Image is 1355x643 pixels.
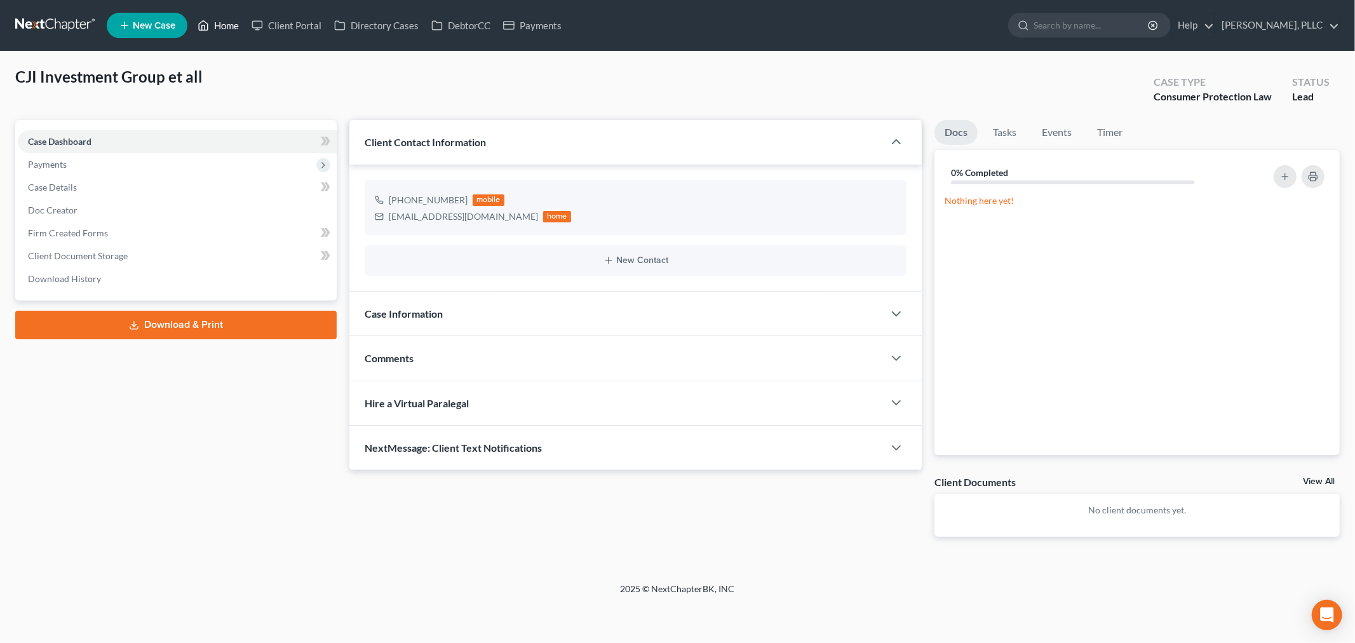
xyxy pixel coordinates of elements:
[1303,477,1335,486] a: View All
[425,14,497,37] a: DebtorCC
[1154,90,1272,104] div: Consumer Protection Law
[18,176,337,199] a: Case Details
[945,504,1330,517] p: No client documents yet.
[1215,14,1339,37] a: [PERSON_NAME], PLLC
[191,14,245,37] a: Home
[133,21,175,30] span: New Case
[365,397,469,409] span: Hire a Virtual Paralegal
[389,210,538,223] div: [EMAIL_ADDRESS][DOMAIN_NAME]
[365,442,542,454] span: NextMessage: Client Text Notifications
[945,194,1330,207] p: Nothing here yet!
[1154,75,1272,90] div: Case Type
[473,194,504,206] div: mobile
[28,159,67,170] span: Payments
[375,255,896,266] button: New Contact
[316,583,1040,606] div: 2025 © NextChapterBK, INC
[28,250,128,261] span: Client Document Storage
[365,308,443,320] span: Case Information
[18,267,337,290] a: Download History
[1171,14,1214,37] a: Help
[28,182,77,193] span: Case Details
[934,475,1016,489] div: Client Documents
[18,245,337,267] a: Client Document Storage
[1292,75,1330,90] div: Status
[1312,600,1342,630] div: Open Intercom Messenger
[983,120,1027,145] a: Tasks
[245,14,328,37] a: Client Portal
[389,194,468,206] div: [PHONE_NUMBER]
[15,67,203,86] span: CJI Investment Group et all
[934,120,978,145] a: Docs
[951,167,1008,178] strong: 0% Completed
[543,211,571,222] div: home
[1087,120,1133,145] a: Timer
[1032,120,1082,145] a: Events
[15,311,337,339] a: Download & Print
[1034,13,1150,37] input: Search by name...
[28,273,101,284] span: Download History
[365,136,486,148] span: Client Contact Information
[28,136,91,147] span: Case Dashboard
[18,199,337,222] a: Doc Creator
[328,14,425,37] a: Directory Cases
[1292,90,1330,104] div: Lead
[28,227,108,238] span: Firm Created Forms
[28,205,78,215] span: Doc Creator
[497,14,568,37] a: Payments
[365,352,414,364] span: Comments
[18,130,337,153] a: Case Dashboard
[18,222,337,245] a: Firm Created Forms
